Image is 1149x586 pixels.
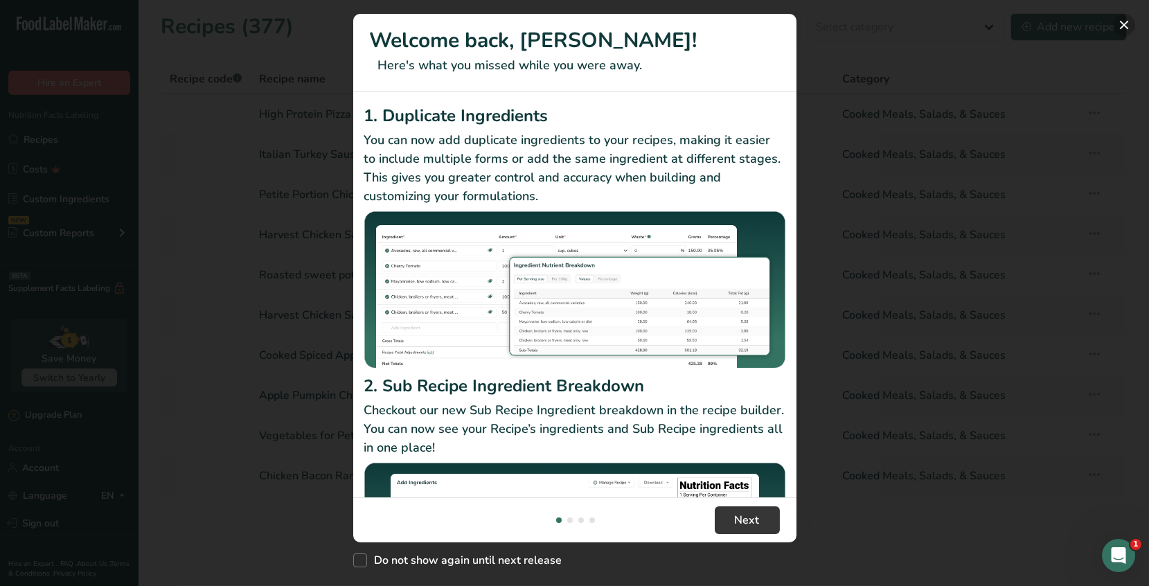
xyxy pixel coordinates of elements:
[715,506,780,534] button: Next
[364,211,785,369] img: Duplicate Ingredients
[370,56,780,75] p: Here's what you missed while you were away.
[364,131,785,206] p: You can now add duplicate ingredients to your recipes, making it easier to include multiple forms...
[1130,539,1141,550] span: 1
[735,512,760,529] span: Next
[367,553,562,567] span: Do not show again until next release
[364,401,785,457] p: Checkout our new Sub Recipe Ingredient breakdown in the recipe builder. You can now see your Reci...
[1102,539,1135,572] iframe: Intercom live chat
[364,103,785,128] h2: 1. Duplicate Ingredients
[370,25,780,56] h1: Welcome back, [PERSON_NAME]!
[364,373,785,398] h2: 2. Sub Recipe Ingredient Breakdown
